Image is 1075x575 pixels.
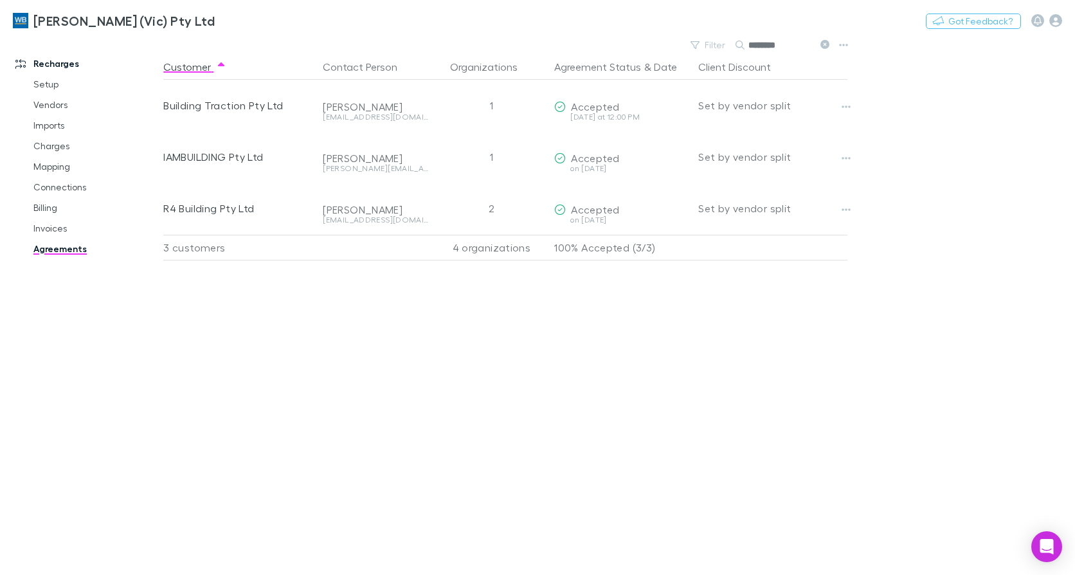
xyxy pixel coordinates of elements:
div: 4 organizations [433,235,549,260]
a: Billing [21,197,170,218]
button: Got Feedback? [926,14,1021,29]
div: [DATE] at 12:00 PM [554,113,688,121]
a: Connections [21,177,170,197]
a: Recharges [3,53,170,74]
div: [PERSON_NAME][EMAIL_ADDRESS][DOMAIN_NAME] [323,165,428,172]
div: 2 [433,183,549,234]
div: [PERSON_NAME] [323,100,428,113]
div: 1 [433,131,549,183]
button: Agreement Status [554,54,641,80]
div: R4 Building Pty Ltd [163,183,312,234]
div: [EMAIL_ADDRESS][DOMAIN_NAME] [323,216,428,224]
div: on [DATE] [554,216,688,224]
a: Setup [21,74,170,95]
button: Contact Person [323,54,413,80]
div: Open Intercom Messenger [1031,531,1062,562]
a: Charges [21,136,170,156]
button: Filter [684,37,733,53]
div: Set by vendor split [698,183,847,234]
div: 3 customers [163,235,318,260]
a: [PERSON_NAME] (Vic) Pty Ltd [5,5,222,36]
img: William Buck (Vic) Pty Ltd's Logo [13,13,28,28]
span: Accepted [571,152,619,164]
a: Vendors [21,95,170,115]
div: [EMAIL_ADDRESS][DOMAIN_NAME] [323,113,428,121]
div: 1 [433,80,549,131]
button: Date [654,54,677,80]
a: Imports [21,115,170,136]
div: [PERSON_NAME] [323,152,428,165]
a: Invoices [21,218,170,239]
div: on [DATE] [554,165,688,172]
div: Set by vendor split [698,80,847,131]
div: [PERSON_NAME] [323,203,428,216]
div: Building Traction Pty Ltd [163,80,312,131]
button: Client Discount [698,54,786,80]
span: Accepted [571,203,619,215]
a: Mapping [21,156,170,177]
div: Set by vendor split [698,131,847,183]
button: Customer [163,54,226,80]
button: Organizations [450,54,533,80]
h3: [PERSON_NAME] (Vic) Pty Ltd [33,13,215,28]
a: Agreements [21,239,170,259]
span: Accepted [571,100,619,113]
div: & [554,54,688,80]
div: IAMBUILDING Pty Ltd [163,131,312,183]
p: 100% Accepted (3/3) [554,235,688,260]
